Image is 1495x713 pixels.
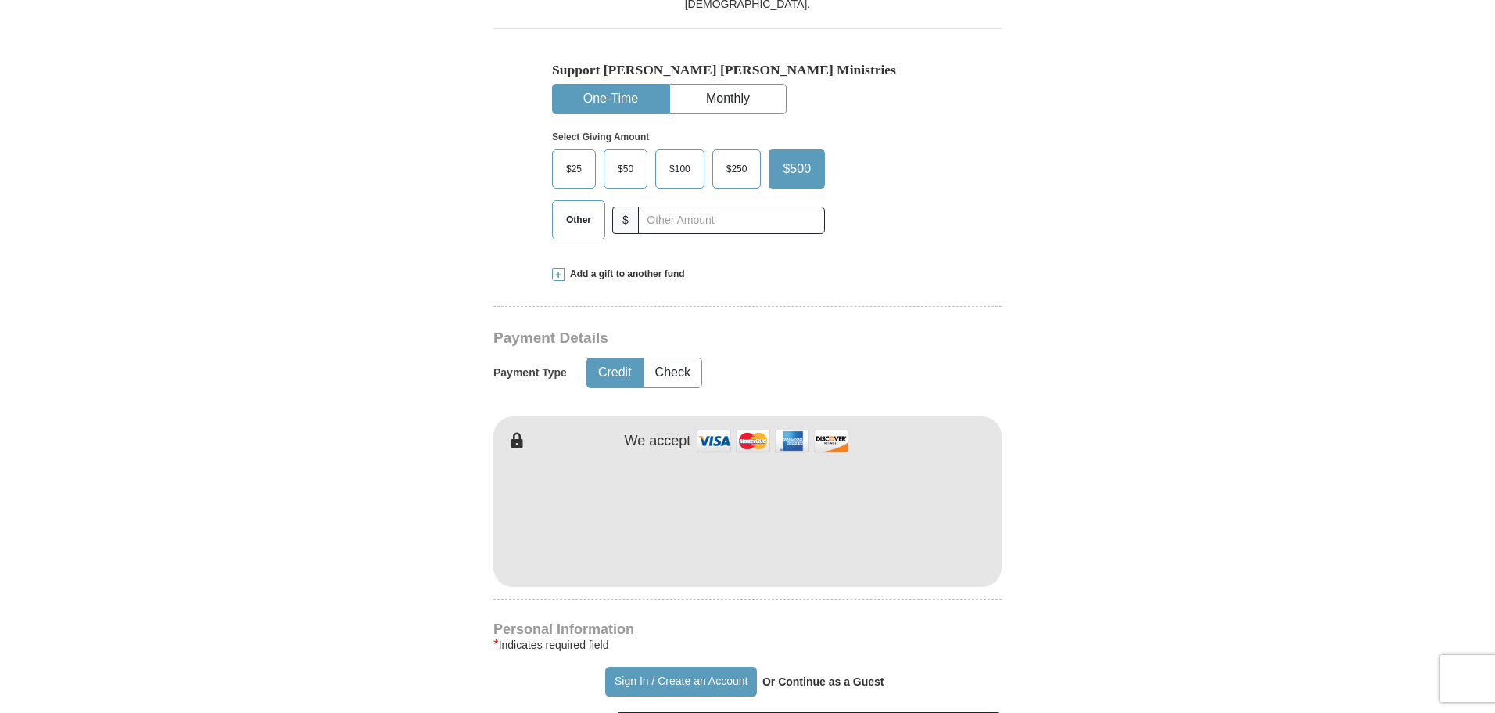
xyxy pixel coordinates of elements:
h4: Personal Information [493,623,1002,636]
span: $100 [661,157,698,181]
div: Indicates required field [493,636,1002,654]
span: $50 [610,157,641,181]
h3: Payment Details [493,329,892,347]
span: $500 [775,157,819,181]
span: Other [558,208,599,232]
strong: Or Continue as a Guest [762,675,884,688]
strong: Select Giving Amount [552,131,649,142]
span: Add a gift to another fund [565,268,685,281]
h5: Support [PERSON_NAME] [PERSON_NAME] Ministries [552,62,943,78]
img: credit cards accepted [694,424,851,458]
button: Credit [587,358,643,387]
span: $250 [719,157,755,181]
span: $ [612,207,639,234]
input: Other Amount [638,207,825,234]
button: Check [644,358,701,387]
span: $25 [558,157,590,181]
h5: Payment Type [493,366,567,380]
button: Sign In / Create an Account [605,667,756,697]
button: Monthly [670,85,786,113]
h4: We accept [625,433,691,450]
button: One-Time [553,85,669,113]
